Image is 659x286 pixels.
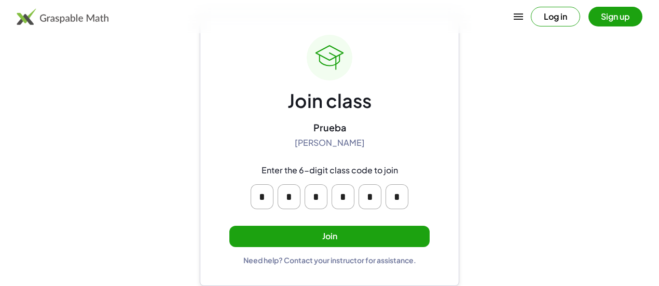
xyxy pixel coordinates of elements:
[243,255,416,265] div: Need help? Contact your instructor for assistance.
[287,89,372,113] div: Join class
[531,7,580,26] button: Log in
[229,226,430,247] button: Join
[386,184,408,209] input: Please enter OTP character 6
[262,165,398,176] div: Enter the 6-digit class code to join
[295,138,365,148] div: [PERSON_NAME]
[305,184,327,209] input: Please enter OTP character 3
[588,7,642,26] button: Sign up
[332,184,354,209] input: Please enter OTP character 4
[278,184,300,209] input: Please enter OTP character 2
[359,184,381,209] input: Please enter OTP character 5
[251,184,273,209] input: Please enter OTP character 1
[313,121,346,133] div: Prueba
